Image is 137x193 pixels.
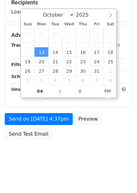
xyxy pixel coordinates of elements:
span: : [59,85,61,97]
span: October 17, 2025 [90,47,103,57]
span: October 4, 2025 [103,29,117,38]
span: October 6, 2025 [34,38,48,47]
span: November 1, 2025 [103,66,117,76]
span: October 3, 2025 [90,29,103,38]
span: October 8, 2025 [62,38,76,47]
span: October 15, 2025 [62,47,76,57]
span: October 2, 2025 [76,29,90,38]
span: October 1, 2025 [62,29,76,38]
iframe: Chat Widget [106,163,137,193]
span: November 6, 2025 [76,76,90,85]
span: November 2, 2025 [21,76,35,85]
span: Wed [62,22,76,26]
a: Preview [74,113,102,125]
span: October 14, 2025 [48,47,62,57]
strong: Unsubscribe [11,87,42,92]
span: Mon [34,22,48,26]
span: October 30, 2025 [76,66,90,76]
span: Sat [103,22,117,26]
span: October 12, 2025 [21,47,35,57]
a: Send on [DATE] 4:37pm [5,113,73,125]
span: October 13, 2025 [34,47,48,57]
h5: Advanced [11,32,126,39]
span: October 16, 2025 [76,47,90,57]
span: Sun [21,22,35,26]
span: October 7, 2025 [48,38,62,47]
span: October 19, 2025 [21,57,35,66]
span: November 7, 2025 [90,76,103,85]
strong: Filters [11,62,27,67]
span: October 31, 2025 [90,66,103,76]
span: October 22, 2025 [62,57,76,66]
span: Tue [48,22,62,26]
span: October 24, 2025 [90,57,103,66]
span: October 21, 2025 [48,57,62,66]
span: September 29, 2025 [34,29,48,38]
span: October 26, 2025 [21,66,35,76]
span: October 5, 2025 [21,38,35,47]
span: October 29, 2025 [62,66,76,76]
span: October 20, 2025 [34,57,48,66]
span: October 18, 2025 [103,47,117,57]
span: November 8, 2025 [103,76,117,85]
span: October 9, 2025 [76,38,90,47]
span: Click to toggle [99,85,116,97]
span: November 4, 2025 [48,76,62,85]
span: Fri [90,22,103,26]
a: Copy unsubscribe link [42,94,99,100]
span: October 23, 2025 [76,57,90,66]
span: October 10, 2025 [90,38,103,47]
span: November 3, 2025 [34,76,48,85]
input: Year [74,12,97,18]
span: October 28, 2025 [48,66,62,76]
input: Minute [61,85,99,97]
span: October 27, 2025 [34,66,48,76]
input: Hour [21,85,59,97]
strong: Tracking [11,43,32,48]
span: October 25, 2025 [103,57,117,66]
span: September 28, 2025 [21,29,35,38]
span: October 11, 2025 [103,38,117,47]
span: September 30, 2025 [48,29,62,38]
span: Thu [76,22,90,26]
strong: Schedule [11,74,34,79]
a: Send Test Email [5,128,52,140]
span: November 5, 2025 [62,76,76,85]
